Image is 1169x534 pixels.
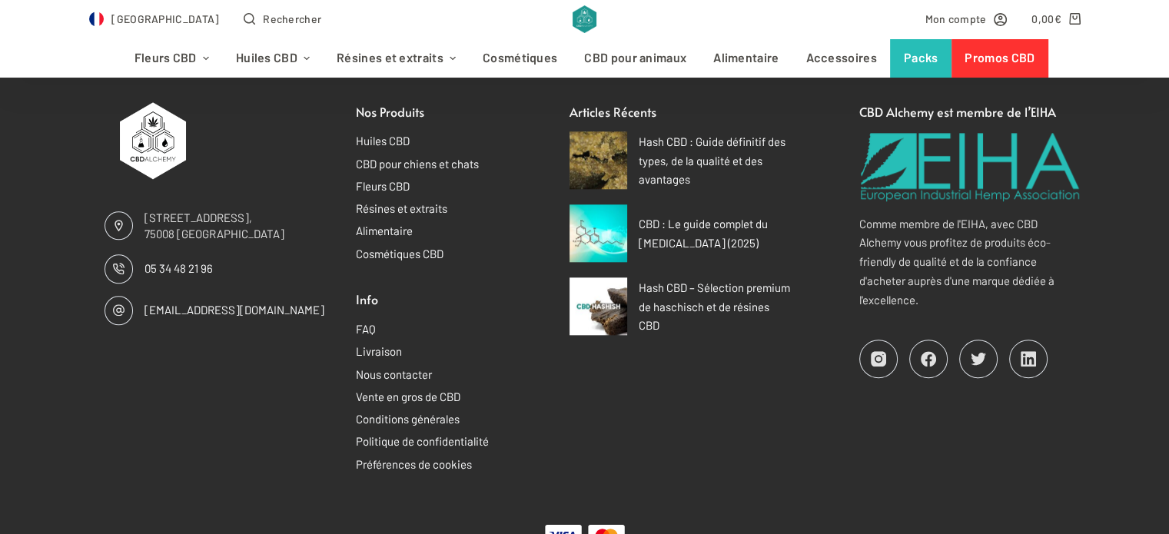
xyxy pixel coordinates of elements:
a: Cosmétiques CBD [356,247,443,260]
a: Huiles CBD [222,39,323,78]
a: CBD pour chiens et chats [356,157,479,171]
span: Rechercher [263,10,321,28]
a: 05 34 48 21 96 [144,261,213,275]
a: Visitez le site web de l'EIHA [859,158,1081,172]
a: Select Country [89,10,220,28]
span: € [1054,12,1061,25]
a: Préférences de cookies [356,457,472,471]
h2: Articles Récents [570,102,791,121]
a: FAQ [356,322,376,336]
a: Livraison [356,344,402,358]
a: Fleurs CBD [121,39,222,78]
span: CBD : Le guide complet du [MEDICAL_DATA] (2025) [639,214,791,253]
button: Ouvrir le formulaire de recherche [244,10,321,28]
span: Hash CBD : Guide définitif des types, de la qualité et des avantages [639,132,791,189]
img: CBD Alchemy est membre de l'EIHA [859,131,1081,202]
a: Facebook [909,340,948,378]
a: Hash CBD – Sélection premium de haschisch et de résines CBD [570,277,791,335]
a: Fleurs CBD [356,179,410,193]
a: Cosmétiques [470,39,571,78]
img: La structure moléculaire du cannabidiol (CBD) diffère légèrement de celle du THC, ce qui explique... [570,204,627,262]
bdi: 0,00 [1031,12,1061,25]
p: Comme membre de l'EIHA, avec CBD Alchemy vous profitez de produits éco-friendly de qualité et de ... [859,214,1081,310]
a: Alimentaire [700,39,792,78]
a: Mon compte [925,10,1007,28]
a: Accessoires [792,39,890,78]
a: Alimentaire [356,224,413,237]
span: [STREET_ADDRESS], 75008 [GEOGRAPHIC_DATA] [144,210,325,242]
h2: Nos Produits [356,102,577,121]
a: Packs [890,39,951,78]
a: Politique de confidentialité [356,434,489,448]
h2: CBD Alchemy est membre de l’EIHA [859,102,1081,121]
a: Huiles CBD [356,134,410,148]
h2: Info [356,290,577,308]
span: Mon compte [925,10,986,28]
img: FR Flag [89,12,105,27]
a: LinkedIn [1009,340,1048,378]
a: Nous contacter [356,367,432,381]
img: Le CBD hash de qualité supérieure se distingue par sa forte concentration en CBD et sa texture ri... [570,277,627,335]
a: Résines et extraits [324,39,470,78]
img: CBD Alchemy [573,5,596,33]
a: Promos CBD [951,39,1048,78]
a: CBD : Le guide complet du [MEDICAL_DATA] (2025) [570,204,791,262]
a: Hash CBD : Guide définitif des types, de la qualité et des avantages [570,131,791,189]
a: Twitter [959,340,998,378]
a: Résines et extraits [356,201,447,215]
a: Conditions générales [356,412,460,426]
span: Hash CBD – Sélection premium de haschisch et de résines CBD [639,278,791,335]
a: [EMAIL_ADDRESS][DOMAIN_NAME] [144,303,324,317]
a: Instagram [859,340,898,378]
nav: Menu d’en-tête [121,39,1048,78]
a: Vente en gros de CBD [356,390,460,403]
a: Panier d’achat [1031,10,1080,28]
a: CBD pour animaux [571,39,700,78]
img: Le haschisch CBD de qualité supérieure se caractérise par sa forte concentration en CBD et sa tex... [570,131,627,189]
span: [GEOGRAPHIC_DATA] [111,10,219,28]
img: CBD ALCHEMY [120,102,187,179]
